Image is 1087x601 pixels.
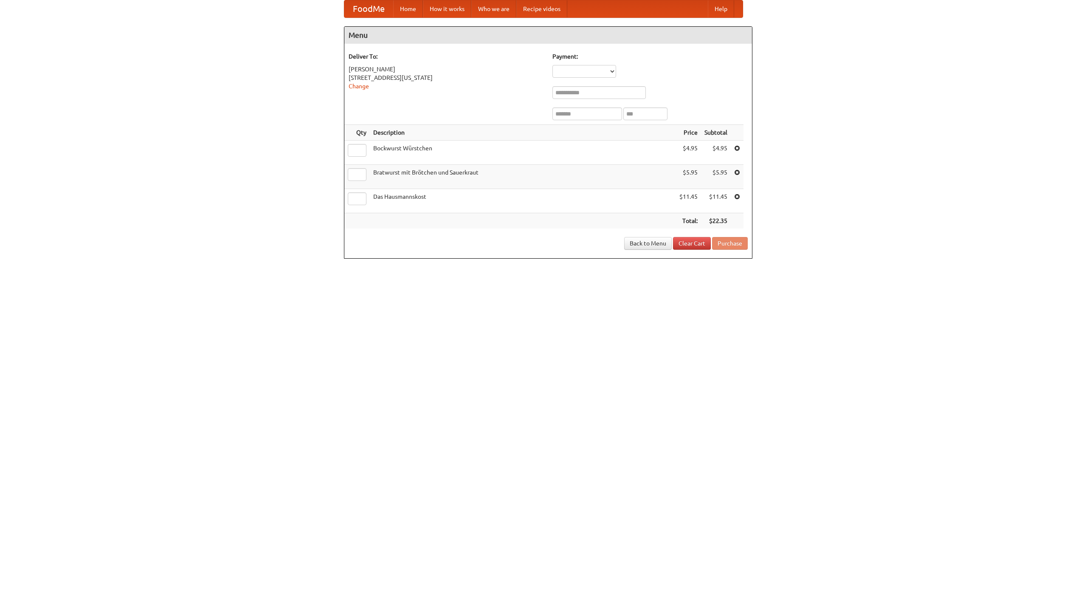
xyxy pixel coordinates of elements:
[370,141,676,165] td: Bockwurst Würstchen
[701,213,731,229] th: $22.35
[516,0,567,17] a: Recipe videos
[676,213,701,229] th: Total:
[423,0,471,17] a: How it works
[701,165,731,189] td: $5.95
[676,125,701,141] th: Price
[676,141,701,165] td: $4.95
[344,0,393,17] a: FoodMe
[393,0,423,17] a: Home
[708,0,734,17] a: Help
[701,125,731,141] th: Subtotal
[624,237,672,250] a: Back to Menu
[673,237,711,250] a: Clear Cart
[552,52,748,61] h5: Payment:
[349,65,544,73] div: [PERSON_NAME]
[370,125,676,141] th: Description
[701,141,731,165] td: $4.95
[701,189,731,213] td: $11.45
[712,237,748,250] button: Purchase
[344,27,752,44] h4: Menu
[370,165,676,189] td: Bratwurst mit Brötchen und Sauerkraut
[349,52,544,61] h5: Deliver To:
[349,83,369,90] a: Change
[344,125,370,141] th: Qty
[349,73,544,82] div: [STREET_ADDRESS][US_STATE]
[471,0,516,17] a: Who we are
[370,189,676,213] td: Das Hausmannskost
[676,189,701,213] td: $11.45
[676,165,701,189] td: $5.95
